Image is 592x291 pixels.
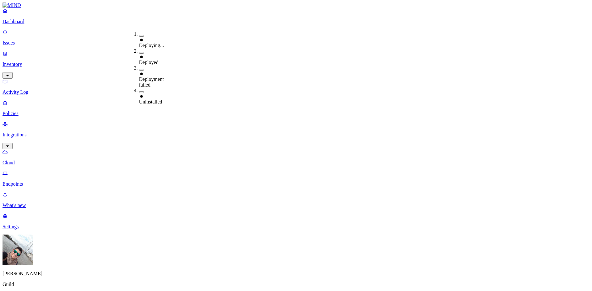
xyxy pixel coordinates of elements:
p: Integrations [3,132,589,138]
span: Deployment failed [139,77,164,87]
img: MIND [3,3,21,8]
a: Endpoints [3,171,589,187]
span: Deploying... [139,43,164,48]
p: Policies [3,111,589,116]
p: Issues [3,40,589,46]
a: Policies [3,100,589,116]
a: Inventory [3,51,589,78]
span: Deployed [139,60,159,65]
p: Endpoints [3,181,589,187]
p: Inventory [3,61,589,67]
a: What's new [3,192,589,208]
a: MIND [3,3,589,8]
p: Settings [3,224,589,230]
a: Settings [3,213,589,230]
p: Activity Log [3,89,589,95]
a: Cloud [3,149,589,166]
p: Dashboard [3,19,589,24]
a: Issues [3,29,589,46]
p: Cloud [3,160,589,166]
a: Activity Log [3,79,589,95]
p: What's new [3,203,589,208]
a: Integrations [3,121,589,148]
p: Guild [3,282,589,287]
img: Lula Insfran [3,235,33,265]
p: [PERSON_NAME] [3,271,589,277]
span: Uninstalled [139,99,162,104]
a: Dashboard [3,8,589,24]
